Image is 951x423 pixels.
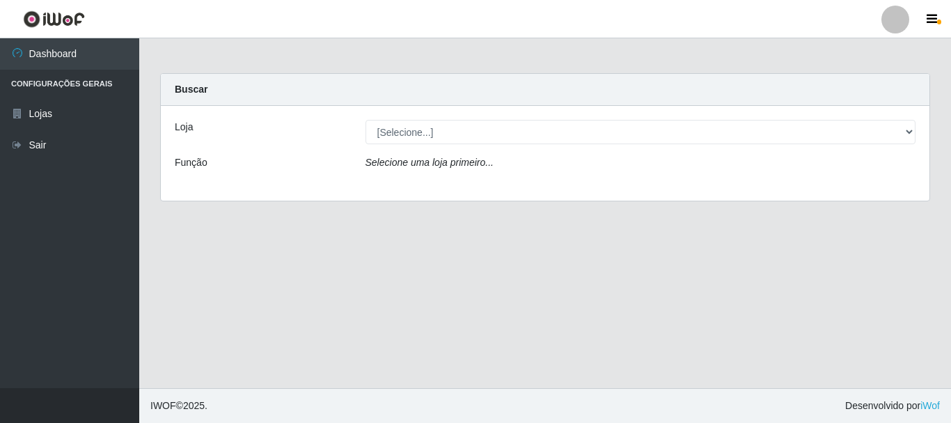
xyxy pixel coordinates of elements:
strong: Buscar [175,84,207,95]
i: Selecione uma loja primeiro... [366,157,494,168]
span: © 2025 . [150,399,207,413]
span: Desenvolvido por [845,399,940,413]
label: Função [175,155,207,170]
a: iWof [920,400,940,411]
img: CoreUI Logo [23,10,85,28]
label: Loja [175,120,193,134]
span: IWOF [150,400,176,411]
